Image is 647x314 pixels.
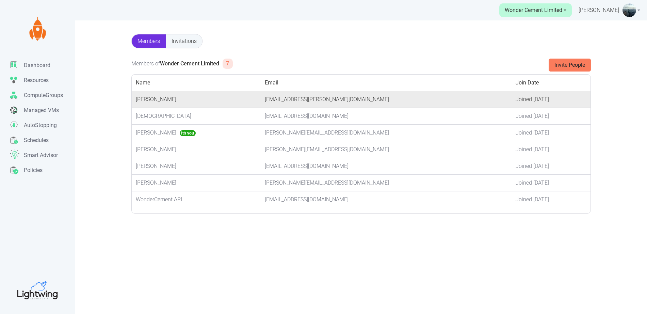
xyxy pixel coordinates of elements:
span: [PERSON_NAME] [136,146,176,153]
span: Members of [131,60,233,67]
a: AutoStopping [10,118,75,133]
p: Schedules [24,136,49,144]
p: AutoStopping [24,121,57,129]
img: Lightwing [26,17,49,41]
a: Members [132,34,166,48]
td: Joined [DATE] [512,191,590,208]
td: [EMAIL_ADDRESS][PERSON_NAME][DOMAIN_NAME] [261,91,512,108]
span: It's you [180,130,196,136]
span: Wonder Cement Limited [160,60,219,68]
p: Dashboard [24,61,50,69]
span: 7 [223,59,233,69]
span: [DEMOGRAPHIC_DATA] [136,113,191,119]
p: Policies [24,166,43,174]
th: Name [132,75,261,91]
td: [EMAIL_ADDRESS][DOMAIN_NAME] [261,158,512,175]
td: Joined [DATE] [512,175,590,191]
td: [EMAIL_ADDRESS][DOMAIN_NAME] [261,191,512,208]
span: [PERSON_NAME] [136,129,176,136]
a: Schedules [10,133,75,148]
p: Managed VMs [24,106,59,114]
td: Joined [DATE] [512,91,590,108]
span: [PERSON_NAME] [579,6,619,14]
span: [PERSON_NAME] [136,96,176,103]
td: [PERSON_NAME][EMAIL_ADDRESS][DOMAIN_NAME] [261,141,512,158]
a: Wonder Cement Limited [499,3,572,17]
td: Joined [DATE] [512,125,590,141]
td: [PERSON_NAME][EMAIL_ADDRESS][DOMAIN_NAME] [261,125,512,141]
a: Managed VMs [10,103,75,118]
a: ComputeGroups [10,88,75,103]
td: Joined [DATE] [512,141,590,158]
td: [EMAIL_ADDRESS][DOMAIN_NAME] [261,108,512,125]
a: Invitations [166,34,202,48]
span: WonderCement API [136,196,182,203]
a: Policies [10,163,75,178]
p: ComputeGroups [24,91,63,99]
a: Smart Advisor [10,148,75,163]
td: Joined [DATE] [512,158,590,175]
span: [PERSON_NAME] [136,163,176,169]
a: Dashboard [10,58,75,73]
p: Resources [24,76,49,84]
span: [PERSON_NAME] [136,179,176,186]
th: Email [261,75,512,91]
a: Resources [10,73,75,88]
td: Joined [DATE] [512,108,590,125]
button: Invite People [549,59,591,72]
th: Join Date [512,75,590,91]
td: [PERSON_NAME][EMAIL_ADDRESS][DOMAIN_NAME] [261,175,512,191]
